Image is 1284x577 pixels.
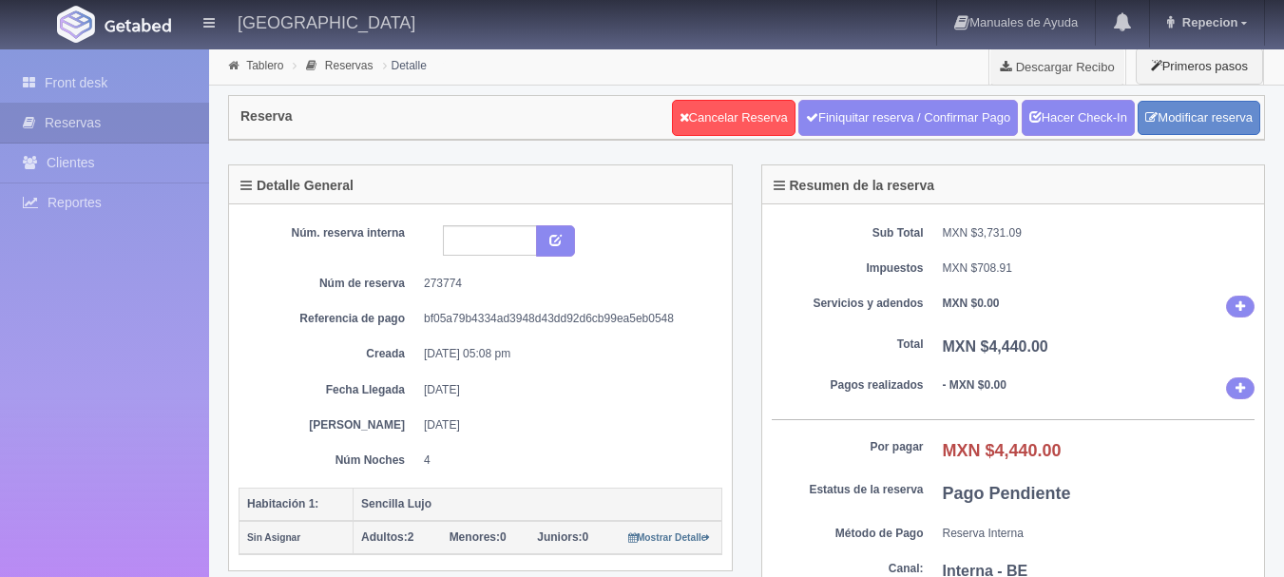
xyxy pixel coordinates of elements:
[672,100,795,136] a: Cancelar Reserva
[253,382,405,398] dt: Fecha Llegada
[772,225,924,241] dt: Sub Total
[247,532,300,543] small: Sin Asignar
[354,488,722,521] th: Sencilla Lujo
[240,109,293,124] h4: Reserva
[989,48,1125,86] a: Descargar Recibo
[253,346,405,362] dt: Creada
[774,179,935,193] h4: Resumen de la reserva
[253,225,405,241] dt: Núm. reserva interna
[537,530,588,544] span: 0
[943,378,1006,392] b: - MXN $0.00
[1022,100,1135,136] a: Hacer Check-In
[450,530,507,544] span: 0
[772,439,924,455] dt: Por pagar
[253,276,405,292] dt: Núm de reserva
[1138,101,1260,136] a: Modificar reserva
[772,377,924,394] dt: Pagos realizados
[325,59,374,72] a: Reservas
[772,526,924,542] dt: Método de Pago
[943,441,1062,460] b: MXN $4,440.00
[1178,15,1238,29] span: Repecion
[361,530,408,544] strong: Adultos:
[537,530,582,544] strong: Juniors:
[772,482,924,498] dt: Estatus de la reserva
[772,296,924,312] dt: Servicios y adendos
[772,561,924,577] dt: Canal:
[253,417,405,433] dt: [PERSON_NAME]
[424,417,708,433] dd: [DATE]
[628,530,711,544] a: Mostrar Detalle
[450,530,500,544] strong: Menores:
[772,260,924,277] dt: Impuestos
[772,337,924,353] dt: Total
[943,526,1255,542] dd: Reserva Interna
[57,6,95,43] img: Getabed
[943,297,1000,310] b: MXN $0.00
[253,311,405,327] dt: Referencia de pago
[1136,48,1263,85] button: Primeros pasos
[943,338,1048,355] b: MXN $4,440.00
[798,100,1018,136] a: Finiquitar reserva / Confirmar Pago
[424,276,708,292] dd: 273774
[424,311,708,327] dd: bf05a79b4334ad3948d43dd92d6cb99ea5eb0548
[361,530,413,544] span: 2
[253,452,405,469] dt: Núm Noches
[424,346,708,362] dd: [DATE] 05:08 pm
[943,260,1255,277] dd: MXN $708.91
[424,452,708,469] dd: 4
[105,18,171,32] img: Getabed
[240,179,354,193] h4: Detalle General
[424,382,708,398] dd: [DATE]
[378,56,431,74] li: Detalle
[247,497,318,510] b: Habitación 1:
[628,532,711,543] small: Mostrar Detalle
[238,10,415,33] h4: [GEOGRAPHIC_DATA]
[943,225,1255,241] dd: MXN $3,731.09
[943,484,1071,503] b: Pago Pendiente
[246,59,283,72] a: Tablero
